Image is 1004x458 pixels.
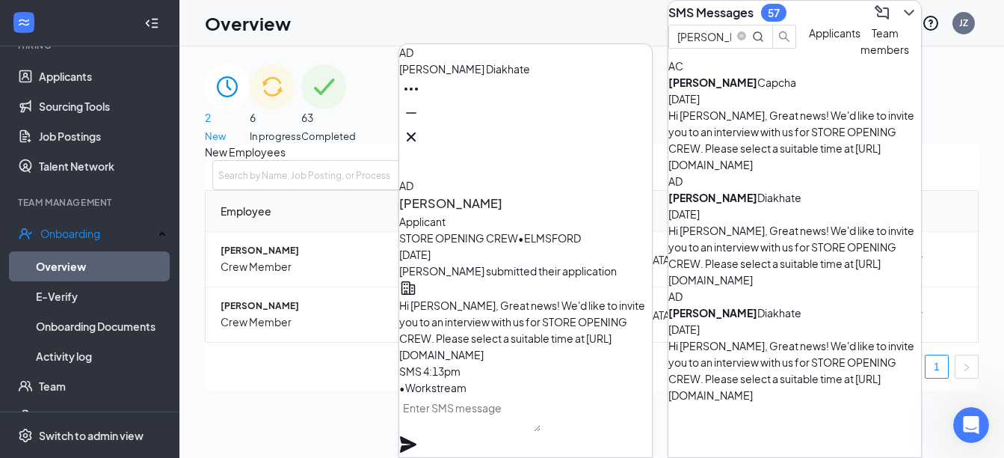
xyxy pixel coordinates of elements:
[39,151,167,181] a: Talent Network
[36,281,167,311] a: E-Verify
[18,428,33,443] svg: Settings
[668,338,921,403] div: Hi [PERSON_NAME], Great news! We'd like to invite you to an interview with us for STORE OPENING C...
[205,144,979,160] span: New Employees
[668,189,803,206] div: Diakhate
[301,109,356,126] span: 63
[39,91,167,121] a: Sourcing Tools
[36,251,167,281] a: Overview
[399,213,652,230] div: Applicant
[182,24,209,51] div: Close
[39,61,167,91] a: Applicants
[39,428,144,443] div: Switch to admin view
[900,4,918,22] svg: ChevronDown
[221,299,386,314] span: [PERSON_NAME]
[668,191,757,204] b: [PERSON_NAME]
[399,62,530,76] span: [PERSON_NAME] Diakhate
[36,341,167,371] a: Activity log
[87,90,138,100] span: Messages
[962,363,971,372] span: right
[668,58,921,74] div: AC
[768,7,780,19] div: 57
[953,407,989,443] iframe: Intercom live chat
[402,104,420,122] svg: Minimize
[668,288,921,305] div: AD
[772,25,796,49] button: search
[399,77,423,101] button: Ellipses
[206,191,398,232] th: Employee
[870,1,894,25] button: ComposeMessage
[20,90,54,100] span: Home
[925,355,949,379] li: 1
[399,279,417,297] svg: Company
[75,52,150,112] button: Messages
[809,26,860,40] span: Applicants
[129,24,158,54] img: Profile image for Leo
[399,194,652,213] h3: [PERSON_NAME]
[72,24,102,54] img: Profile image for Joserey
[402,80,420,98] svg: Ellipses
[205,129,250,144] span: New
[39,121,167,151] a: Job Postings
[399,101,423,125] button: Minimize
[399,363,652,379] div: SMS 4:13pm
[668,306,757,320] b: [PERSON_NAME]
[169,90,206,100] span: Tickets
[668,323,700,336] span: [DATE]
[668,74,803,91] div: Capcha
[668,207,700,221] span: [DATE]
[737,31,746,40] span: close-circle
[39,371,167,401] a: Team
[399,436,417,454] svg: Plane
[399,44,652,61] div: AD
[30,39,42,41] img: logo
[922,14,940,32] svg: QuestionInfo
[668,107,921,173] div: Hi [PERSON_NAME], Great news! We'd like to invite you to an interview with us for STORE OPENING C...
[205,109,250,126] span: 2
[221,258,386,275] span: Crew Member
[677,28,731,45] input: Search applicant
[399,299,645,361] span: Hi [PERSON_NAME], Great news! We'd like to invite you to an interview with us for STORE OPENING C...
[399,177,652,194] div: AD
[668,222,921,288] div: Hi [PERSON_NAME], Great news! We'd like to invite you to an interview with us for STORE OPENING C...
[668,173,921,189] div: AD
[250,109,301,126] span: 6
[860,26,909,56] span: Team members
[399,263,652,279] div: [PERSON_NAME] submitted their application
[399,125,423,149] button: Cross
[955,355,979,379] li: Next Page
[897,1,921,25] button: ChevronDown
[40,226,154,241] div: Onboarding
[926,355,948,378] a: 1
[212,160,437,190] input: Search by Name, Job Posting, or Process
[668,305,803,321] div: Diakhate
[221,314,386,330] span: Crew Member
[873,4,891,22] svg: ComposeMessage
[773,31,795,43] span: search
[36,311,167,341] a: Onboarding Documents
[18,196,164,209] div: Team Management
[100,24,130,54] img: Profile image for Say
[301,129,356,144] span: Completed
[955,355,979,379] button: right
[752,31,764,43] svg: MagnifyingGlass
[18,226,33,241] svg: UserCheck
[150,52,224,112] button: Tickets
[668,4,754,21] h3: SMS Messages
[959,16,968,29] div: JZ
[402,128,420,146] svg: Cross
[16,15,31,30] svg: WorkstreamLogo
[737,30,746,44] span: close-circle
[668,76,757,89] b: [PERSON_NAME]
[399,381,466,394] span: • Workstream
[205,10,291,36] h1: Overview
[250,129,301,144] span: In progress
[39,401,167,431] a: Documents
[221,244,386,258] span: [PERSON_NAME]
[668,92,700,106] span: [DATE]
[144,16,159,31] svg: Collapse
[399,248,431,261] span: [DATE]
[399,230,652,246] div: STORE OPENING CREW • ELMSFORD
